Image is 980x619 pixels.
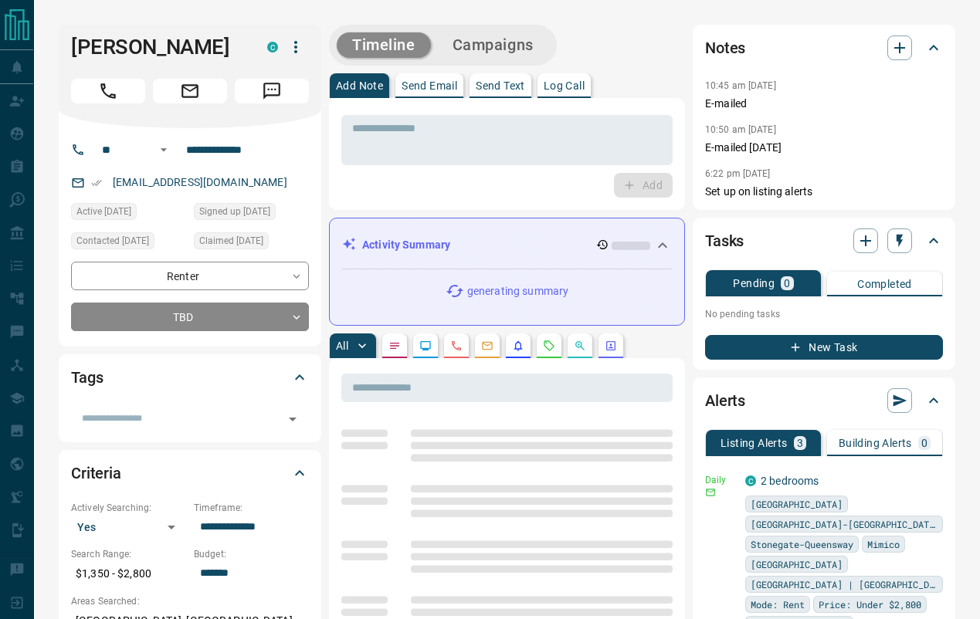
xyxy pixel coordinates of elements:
p: 6:22 pm [DATE] [705,168,771,179]
button: Open [282,408,303,430]
svg: Email Verified [91,178,102,188]
svg: Email [705,487,716,498]
svg: Emails [481,340,493,352]
div: Mon Jun 02 2025 [194,203,309,225]
p: generating summary [467,283,568,299]
h2: Notes [705,36,745,60]
p: Search Range: [71,547,186,561]
svg: Agent Actions [605,340,617,352]
div: Mon Jun 02 2025 [194,232,309,254]
p: All [336,340,348,351]
span: Active [DATE] [76,204,131,219]
div: Activity Summary [342,231,672,259]
p: Add Note [336,80,383,91]
p: Pending [733,278,775,289]
p: Budget: [194,547,309,561]
button: New Task [705,335,943,360]
span: Call [71,79,145,103]
svg: Calls [450,340,463,352]
p: Activity Summary [362,237,450,253]
span: [GEOGRAPHIC_DATA] | [GEOGRAPHIC_DATA] [751,577,938,592]
span: Claimed [DATE] [199,233,263,249]
svg: Opportunities [574,340,586,352]
h2: Alerts [705,388,745,413]
span: Email [153,79,227,103]
span: [GEOGRAPHIC_DATA] [751,496,843,512]
p: Daily [705,473,736,487]
span: [GEOGRAPHIC_DATA]-[GEOGRAPHIC_DATA] [751,516,938,532]
div: condos.ca [745,475,756,486]
p: Timeframe: [194,501,309,515]
span: Signed up [DATE] [199,204,270,219]
span: Price: Under $2,800 [819,597,921,612]
p: 10:50 am [DATE] [705,124,776,135]
p: Listing Alerts [721,438,788,448]
button: Open [154,140,173,159]
span: [GEOGRAPHIC_DATA] [751,556,843,572]
p: E-mailed [705,96,943,112]
span: Message [235,79,309,103]
p: Send Email [402,80,457,91]
p: 3 [797,438,803,448]
span: Contacted [DATE] [76,233,149,249]
div: TBD [71,303,309,331]
div: Yes [71,515,186,540]
p: Send Text [476,80,525,91]
span: Mimico [867,536,900,552]
svg: Notes [388,340,401,352]
div: Wed Jun 11 2025 [71,232,186,254]
p: 0 [784,278,790,289]
p: Set up on listing alerts [705,184,943,200]
div: Sun Sep 14 2025 [71,203,186,225]
p: E-mailed [DATE] [705,140,943,156]
p: 0 [921,438,927,448]
p: Log Call [544,80,585,91]
a: [EMAIL_ADDRESS][DOMAIN_NAME] [113,176,287,188]
p: $1,350 - $2,800 [71,561,186,587]
p: Completed [857,279,912,289]
a: 2 bedrooms [761,475,819,487]
p: Building Alerts [839,438,912,448]
p: Actively Searching: [71,501,186,515]
div: Tasks [705,222,943,259]
svg: Requests [543,340,555,352]
svg: Listing Alerts [512,340,524,352]
div: condos.ca [267,42,278,52]
button: Campaigns [437,32,549,58]
span: Stonegate-Queensway [751,536,853,552]
h2: Criteria [71,461,121,485]
div: Alerts [705,382,943,419]
button: Timeline [337,32,431,58]
div: Renter [71,262,309,290]
h2: Tasks [705,228,744,253]
span: Mode: Rent [751,597,805,612]
svg: Lead Browsing Activity [419,340,432,352]
p: 10:45 am [DATE] [705,80,776,91]
p: No pending tasks [705,303,943,326]
h1: [PERSON_NAME] [71,35,244,59]
div: Tags [71,359,309,396]
h2: Tags [71,365,103,390]
div: Notes [705,29,943,66]
div: Criteria [71,455,309,492]
p: Areas Searched: [71,594,309,608]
